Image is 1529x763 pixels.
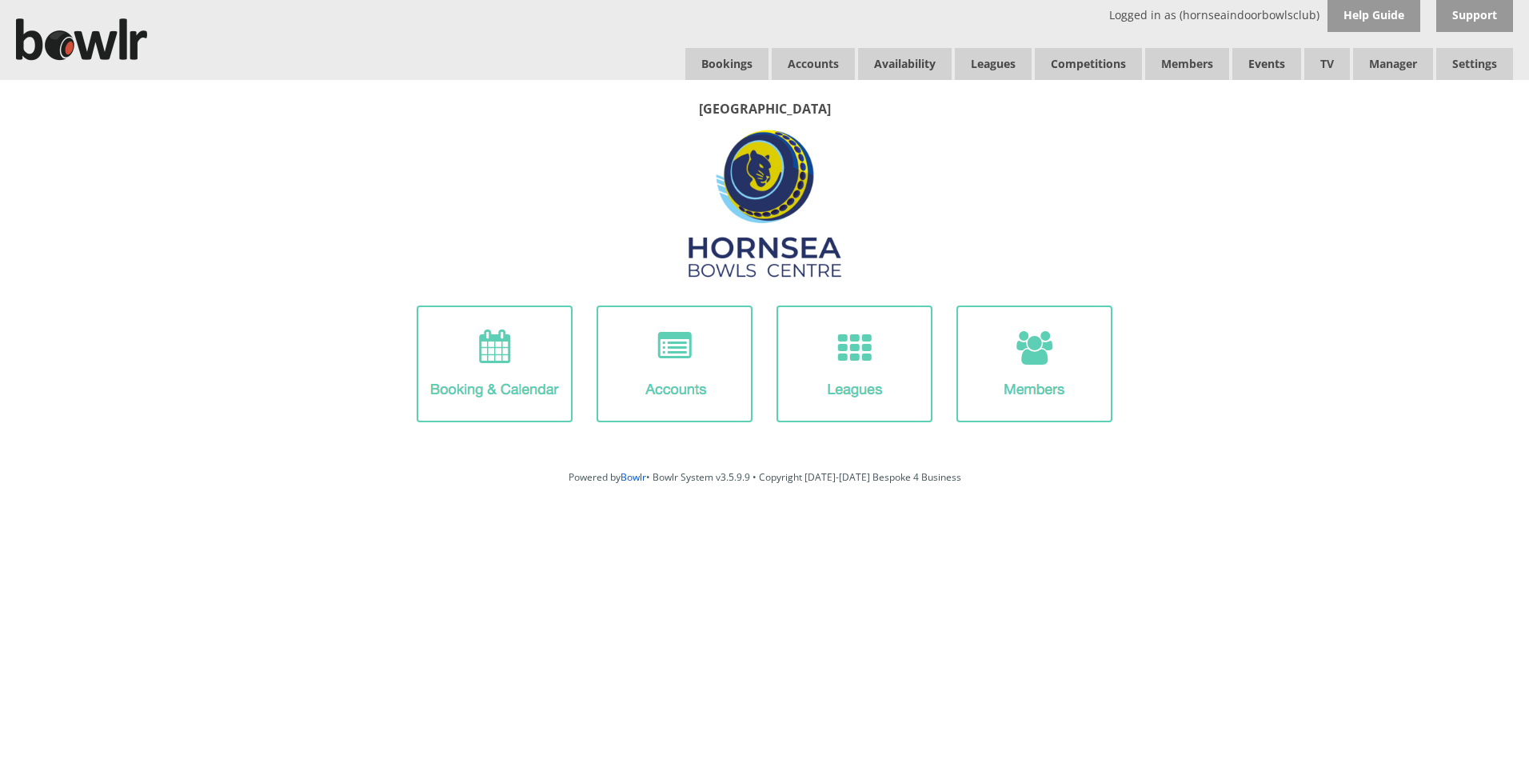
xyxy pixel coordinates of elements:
[687,126,843,282] img: Hornsea3.jpg
[1035,48,1142,80] a: Competitions
[956,306,1112,422] img: Members-Icon.png
[776,306,932,422] img: League-Icon.png
[417,306,573,422] img: Booking-Icon.png
[1304,48,1350,80] span: TV
[1232,48,1301,80] a: Events
[858,48,952,80] a: Availability
[772,48,855,80] span: Accounts
[597,306,753,422] img: Accounts-Icon.png
[1145,48,1229,80] span: Members
[569,470,961,484] span: Powered by • Bowlr System v3.5.9.9 • Copyright [DATE]-[DATE] Bespoke 4 Business
[1353,48,1433,80] span: Manager
[621,470,646,484] a: Bowlr
[955,48,1032,80] a: Leagues
[685,48,768,80] a: Bookings
[1436,48,1513,80] span: Settings
[16,100,1513,118] p: [GEOGRAPHIC_DATA]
